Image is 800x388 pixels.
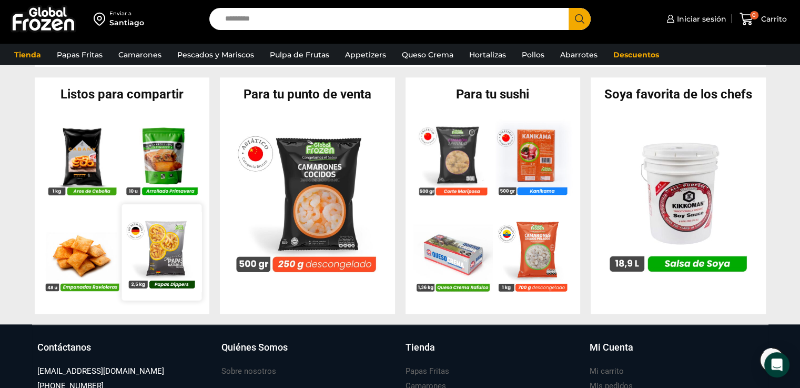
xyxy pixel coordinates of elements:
a: Camarones [113,45,167,65]
h2: Para tu sushi [406,88,581,101]
a: Papas Fritas [52,45,108,65]
h2: Listos para compartir [35,88,210,101]
button: Search button [569,8,591,30]
div: Enviar a [109,10,144,17]
a: Papas Fritas [406,364,449,379]
h3: Quiénes Somos [221,341,288,354]
a: Mi carrito [590,364,624,379]
a: Tienda [406,341,579,365]
h3: Sobre nosotros [221,366,276,377]
h2: Para tu punto de venta [220,88,395,101]
a: Queso Crema [397,45,459,65]
a: Pescados y Mariscos [172,45,259,65]
a: Hortalizas [464,45,511,65]
a: Pollos [517,45,550,65]
h3: [EMAIL_ADDRESS][DOMAIN_NAME] [37,366,164,377]
a: Sobre nosotros [221,364,276,379]
span: Iniciar sesión [674,14,726,24]
div: Santiago [109,17,144,28]
div: Open Intercom Messenger [764,352,789,377]
a: Contáctanos [37,341,211,365]
a: Descuentos [608,45,664,65]
span: 0 [750,11,758,19]
a: [EMAIL_ADDRESS][DOMAIN_NAME] [37,364,164,379]
h3: Papas Fritas [406,366,449,377]
h2: Soya favorita de los chefs [591,88,766,101]
a: Tienda [9,45,46,65]
h3: Mi carrito [590,366,624,377]
h3: Mi Cuenta [590,341,633,354]
a: Pulpa de Frutas [265,45,335,65]
h3: Tienda [406,341,435,354]
a: Mi Cuenta [590,341,763,365]
a: Quiénes Somos [221,341,395,365]
a: Abarrotes [555,45,603,65]
img: address-field-icon.svg [94,10,109,28]
span: Carrito [758,14,787,24]
a: 0 Carrito [737,7,789,32]
a: Appetizers [340,45,391,65]
a: Iniciar sesión [664,8,726,29]
h3: Contáctanos [37,341,91,354]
